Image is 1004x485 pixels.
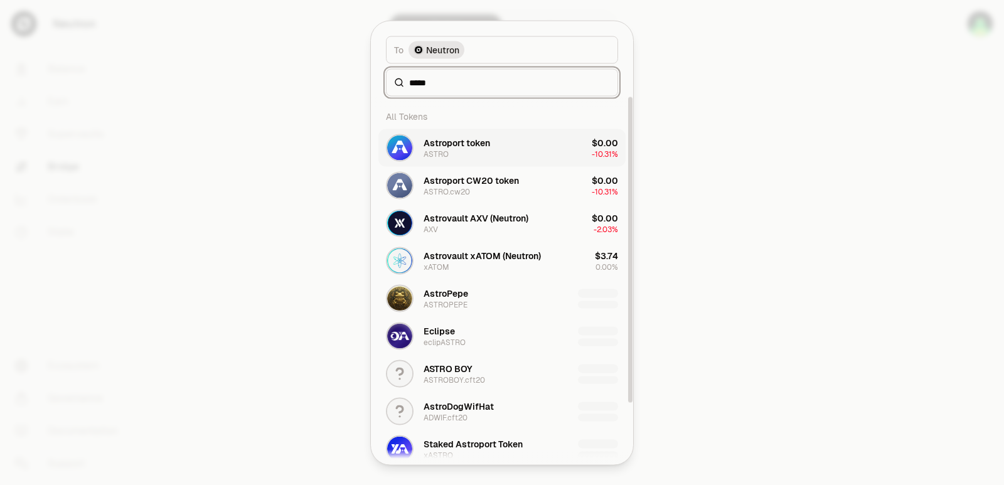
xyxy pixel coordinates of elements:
[592,211,618,224] div: $0.00
[387,210,412,235] img: AXV Logo
[378,129,626,166] button: ASTRO LogoAstroport tokenASTRO$0.00-10.31%
[378,354,626,392] button: ASTRO BOYASTROBOY.cft20
[424,400,494,412] div: AstroDogWifHat
[592,174,618,186] div: $0.00
[424,287,468,299] div: AstroPepe
[387,248,412,273] img: xATOM Logo
[592,136,618,149] div: $0.00
[594,224,618,234] span: -2.03%
[424,149,449,159] div: ASTRO
[378,430,626,467] button: xASTRO LogoStaked Astroport TokenxASTRO
[387,135,412,160] img: ASTRO Logo
[424,337,466,347] div: eclipASTRO
[387,285,412,311] img: ASTROPEPE Logo
[424,136,490,149] div: Astroport token
[387,173,412,198] img: ASTRO.cw20 Logo
[386,36,618,63] button: ToNeutron LogoNeutron
[378,392,626,430] button: AstroDogWifHatADWIF.cft20
[424,375,485,385] div: ASTROBOY.cft20
[378,242,626,279] button: xATOM LogoAstrovault xATOM (Neutron)xATOM$3.740.00%
[424,224,438,234] div: AXV
[415,46,422,53] img: Neutron Logo
[424,362,473,375] div: ASTRO BOY
[426,43,459,56] span: Neutron
[378,204,626,242] button: AXV LogoAstrovault AXV (Neutron)AXV$0.00-2.03%
[424,412,467,422] div: ADWIF.cft20
[595,262,618,272] span: 0.00%
[378,317,626,354] button: eclipASTRO LogoEclipseeclipASTRO
[378,166,626,204] button: ASTRO.cw20 LogoAstroport CW20 tokenASTRO.cw20$0.00-10.31%
[378,104,626,129] div: All Tokens
[424,324,455,337] div: Eclipse
[378,279,626,317] button: ASTROPEPE LogoAstroPepeASTROPEPE
[592,186,618,196] span: -10.31%
[424,211,528,224] div: Astrovault AXV (Neutron)
[595,249,618,262] div: $3.74
[592,149,618,159] span: -10.31%
[424,174,519,186] div: Astroport CW20 token
[387,436,412,461] img: xASTRO Logo
[424,299,467,309] div: ASTROPEPE
[394,43,403,56] span: To
[424,249,541,262] div: Astrovault xATOM (Neutron)
[424,437,523,450] div: Staked Astroport Token
[424,262,449,272] div: xATOM
[424,186,470,196] div: ASTRO.cw20
[424,450,453,460] div: xASTRO
[387,323,412,348] img: eclipASTRO Logo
